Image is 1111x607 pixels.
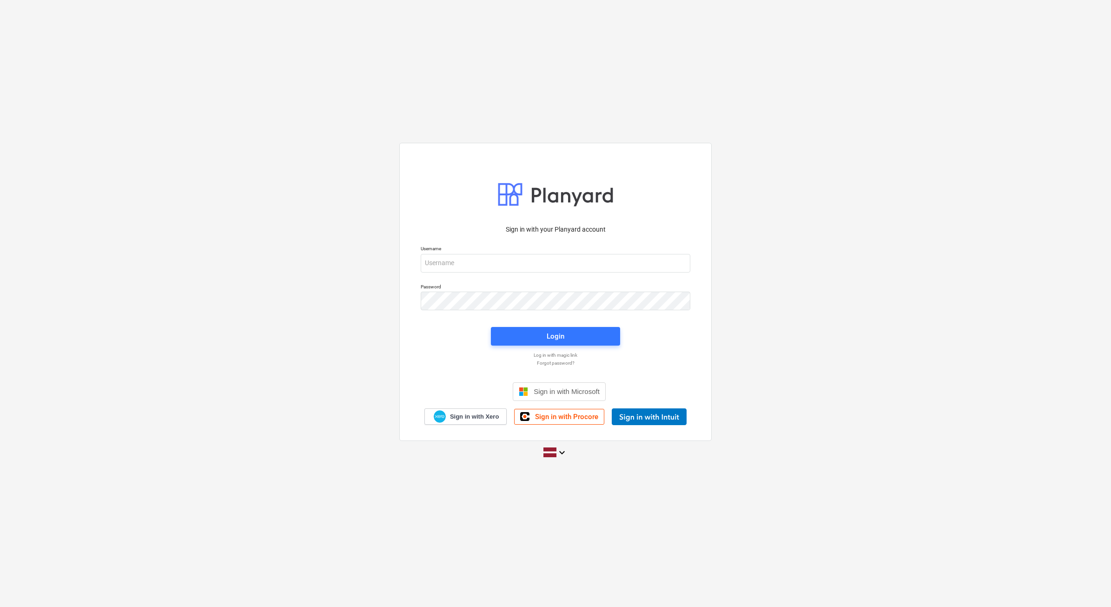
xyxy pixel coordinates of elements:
span: Sign in with Procore [535,413,598,421]
p: Username [421,246,690,253]
p: Sign in with your Planyard account [421,225,690,234]
img: Xero logo [434,410,446,423]
input: Username [421,254,690,273]
span: Sign in with Xero [450,413,499,421]
i: keyboard_arrow_down [556,447,568,458]
a: Forgot password? [416,360,695,366]
img: Microsoft logo [519,387,528,396]
div: Login [547,330,564,342]
p: Password [421,284,690,292]
span: Sign in with Microsoft [534,387,600,395]
button: Login [491,327,620,346]
a: Log in with magic link [416,352,695,358]
a: Sign in with Xero [424,408,507,425]
a: Sign in with Procore [514,409,604,425]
